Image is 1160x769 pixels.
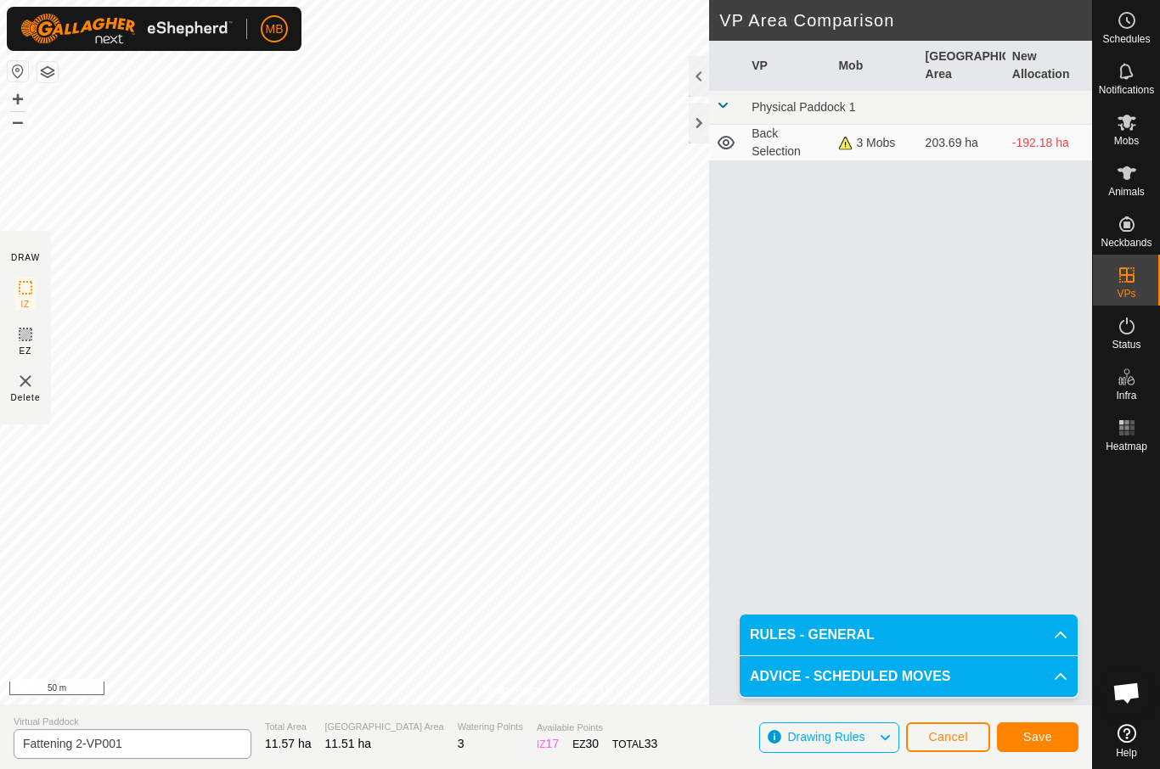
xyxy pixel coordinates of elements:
span: 33 [645,737,658,750]
span: Delete [11,391,41,404]
span: IZ [21,298,31,311]
div: EZ [572,735,599,753]
a: Privacy Policy [479,682,543,698]
div: IZ [537,735,559,753]
span: VPs [1117,289,1135,299]
span: ADVICE - SCHEDULED MOVES [750,666,950,687]
span: Available Points [537,721,657,735]
button: – [8,111,28,132]
div: 3 Mobs [838,134,911,152]
img: VP [15,371,36,391]
span: Neckbands [1101,238,1152,248]
p-accordion-header: RULES - GENERAL [740,615,1078,655]
th: [GEOGRAPHIC_DATA] Area [919,41,1005,91]
span: 11.57 ha [265,737,312,750]
span: 3 [458,737,465,750]
span: Notifications [1099,85,1154,95]
span: Status [1112,340,1140,350]
span: Mobs [1114,136,1139,146]
span: Heatmap [1106,441,1147,452]
span: [GEOGRAPHIC_DATA] Area [325,720,444,734]
h2: VP Area Comparison [719,10,1092,31]
button: + [8,89,28,109]
th: Mob [831,41,918,91]
span: Schedules [1102,34,1150,44]
button: Map Layers [37,62,58,82]
span: Help [1116,748,1137,758]
span: Infra [1116,390,1136,401]
div: TOTAL [612,735,657,753]
div: DRAW [11,251,40,264]
div: Open chat [1101,667,1152,718]
span: Total Area [265,720,312,734]
span: EZ [20,345,32,357]
span: MB [266,20,284,38]
button: Reset Map [8,61,28,81]
span: Virtual Paddock [14,715,251,729]
a: Help [1093,717,1160,765]
span: Drawing Rules [787,730,864,744]
span: RULES - GENERAL [750,625,875,645]
td: -192.18 ha [1005,125,1092,161]
img: Gallagher Logo [20,14,233,44]
span: 30 [586,737,600,750]
a: Contact Us [563,682,613,698]
span: Animals [1108,187,1145,197]
span: Physical Paddock 1 [752,100,855,114]
th: VP [745,41,831,91]
span: Watering Points [458,720,523,734]
span: 17 [546,737,560,750]
p-accordion-header: ADVICE - SCHEDULED MOVES [740,656,1078,697]
button: Save [997,722,1078,752]
td: 203.69 ha [919,125,1005,161]
span: Cancel [928,730,968,744]
span: Save [1023,730,1052,744]
th: New Allocation [1005,41,1092,91]
span: 11.51 ha [325,737,372,750]
td: Back Selection [745,125,831,161]
button: Cancel [906,722,990,752]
